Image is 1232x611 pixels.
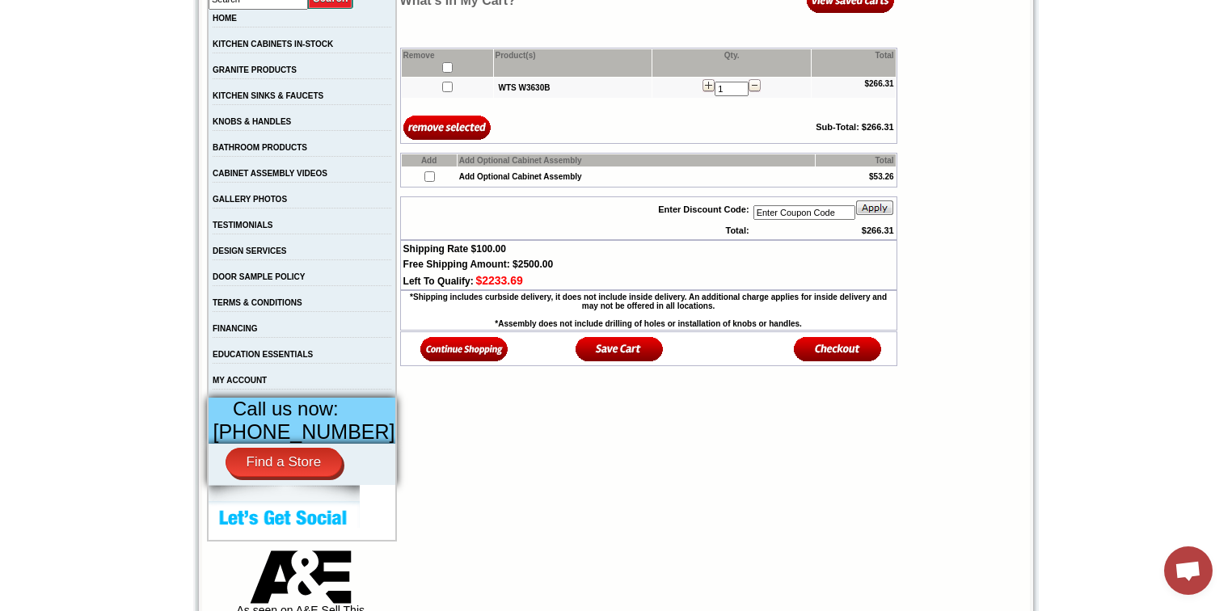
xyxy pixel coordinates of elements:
b: Add Optional Cabinet Assembly [459,172,582,181]
b: Sub-Total: $266.31 [816,122,893,132]
a: FINANCING [213,324,258,333]
b: $53.26 [869,172,894,181]
td: Product(s) [494,49,652,77]
td: Total [816,154,895,166]
a: GRANITE PRODUCTS [213,65,297,74]
a: BATHROOM PRODUCTS [213,143,307,152]
td: Add Optional Cabinet Assembly [458,154,816,166]
a: Find a Store [226,448,343,477]
b: *Shipping includes curbside delivery, it does not include inside delivery. An additional charge a... [410,293,887,310]
td: Remove [402,49,493,77]
a: HOME [213,14,237,23]
span: Free Shipping Amount: $2500.00 [403,259,554,270]
b: $266.31 [864,79,893,88]
td: Add [402,154,457,166]
img: Save Cart [576,335,664,362]
a: TESTIMONIALS [213,221,272,230]
b: *Assembly does not include drilling of holes or installation of knobs or handles. [495,319,802,328]
td: Qty. [652,49,811,77]
span: [PHONE_NUMBER] [213,420,395,443]
span: $2233.69 [475,274,522,287]
b: Enter Discount Code: [658,204,749,214]
span: Call us now: [233,398,339,419]
img: Continue Shopping [420,335,508,362]
a: TERMS & CONDITIONS [213,298,302,307]
input: Remove Selected [403,114,492,141]
img: apply_button.gif [855,200,894,216]
a: CABINET ASSEMBLY VIDEOS [213,169,327,178]
a: WTS W3630B [499,83,551,92]
a: EDUCATION ESSENTIALS [213,350,313,359]
b: Total: [726,225,749,235]
td: Total [812,49,896,77]
span: Shipping Rate $100.00 [403,243,506,255]
a: KNOBS & HANDLES [213,117,291,126]
b: $266.31 [862,225,894,235]
div: Open chat [1164,546,1213,595]
a: KITCHEN SINKS & FAUCETS [213,91,323,100]
span: Left To Qualify: [403,276,474,287]
a: KITCHEN CABINETS IN-STOCK [213,40,333,48]
a: GALLERY PHOTOS [213,195,287,204]
img: Checkout [794,335,882,362]
a: DOOR SAMPLE POLICY [213,272,305,281]
a: MY ACCOUNT [213,376,267,385]
a: DESIGN SERVICES [213,247,287,255]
